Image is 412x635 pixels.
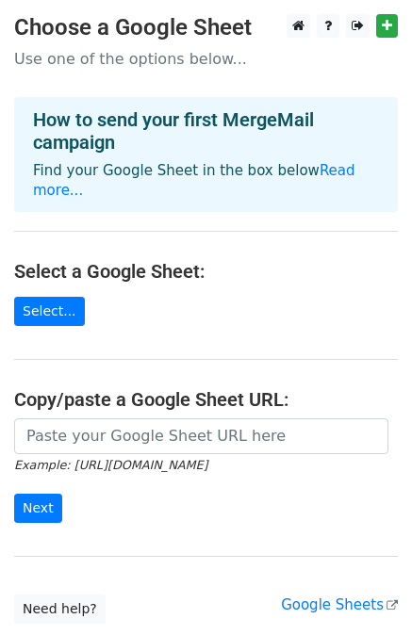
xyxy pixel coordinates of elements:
[33,162,355,199] a: Read more...
[14,49,398,69] p: Use one of the options below...
[14,458,207,472] small: Example: [URL][DOMAIN_NAME]
[14,388,398,411] h4: Copy/paste a Google Sheet URL:
[14,594,106,624] a: Need help?
[33,161,379,201] p: Find your Google Sheet in the box below
[14,297,85,326] a: Select...
[14,494,62,523] input: Next
[14,418,388,454] input: Paste your Google Sheet URL here
[14,260,398,283] h4: Select a Google Sheet:
[14,14,398,41] h3: Choose a Google Sheet
[33,108,379,154] h4: How to send your first MergeMail campaign
[281,596,398,613] a: Google Sheets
